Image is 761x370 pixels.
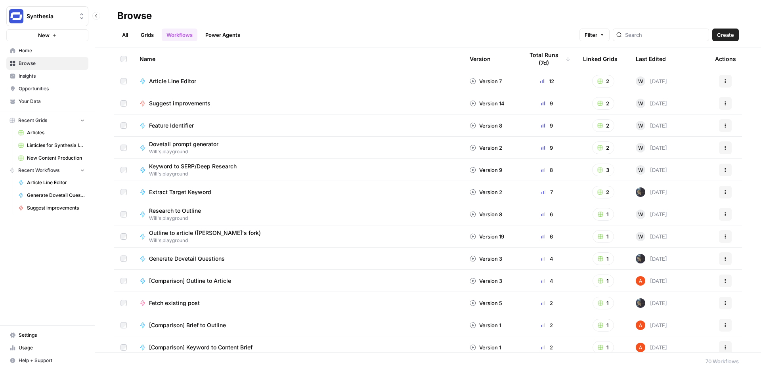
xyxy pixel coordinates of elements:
[149,148,225,155] span: Will's playground
[470,166,502,174] div: Version 9
[15,126,88,139] a: Articles
[19,60,85,67] span: Browse
[6,95,88,108] a: Your Data
[15,139,88,152] a: Listicles for Synthesia Inclusion Analysis
[524,321,570,329] div: 2
[140,229,457,244] a: Outline to article ([PERSON_NAME]'s fork)Will's playground
[19,357,85,364] span: Help + Support
[470,188,502,196] div: Version 2
[117,29,133,41] a: All
[592,97,614,110] button: 2
[140,48,457,70] div: Name
[149,255,225,263] span: Generate Dovetail Questions
[636,343,667,352] div: [DATE]
[593,230,614,243] button: 1
[27,154,85,162] span: New Content Production
[638,122,643,130] span: W
[9,9,23,23] img: Synthesia Logo
[636,320,645,330] img: cje7zb9ux0f2nqyv5qqgv3u0jxek
[636,343,645,352] img: cje7zb9ux0f2nqyv5qqgv3u0jxek
[19,47,85,54] span: Home
[162,29,197,41] a: Workflows
[636,210,667,219] div: [DATE]
[706,357,739,365] div: 70 Workflows
[524,77,570,85] div: 12
[149,237,267,244] span: Will's playground
[585,31,597,39] span: Filter
[136,29,159,41] a: Grids
[27,192,85,199] span: Generate Dovetail Questions
[470,321,501,329] div: Version 1
[636,143,667,153] div: [DATE]
[524,166,570,174] div: 8
[524,99,570,107] div: 9
[18,117,47,124] span: Recent Grids
[140,343,457,351] a: [Comparison] Keyword to Content Brief
[19,98,85,105] span: Your Data
[117,10,152,22] div: Browse
[149,321,226,329] span: [Comparison] Brief to Outline
[470,144,502,152] div: Version 2
[6,164,88,176] button: Recent Workflows
[140,122,457,130] a: Feature Identifier
[27,142,85,149] span: Listicles for Synthesia Inclusion Analysis
[140,162,457,177] a: Keyword to SERP/Deep ResearchWill's playground
[15,202,88,214] a: Suggest improvements
[6,6,88,26] button: Workspace: Synthesia
[6,354,88,367] button: Help + Support
[470,48,491,70] div: Version
[27,179,85,186] span: Article Line Editor
[140,207,457,222] a: Research to OutlineWill's playground
[636,320,667,330] div: [DATE]
[636,76,667,86] div: [DATE]
[636,48,666,70] div: Last Edited
[636,121,667,130] div: [DATE]
[470,122,502,130] div: Version 8
[636,187,667,197] div: [DATE]
[6,114,88,126] button: Recent Grids
[524,188,570,196] div: 7
[140,188,457,196] a: Extract Target Keyword
[524,277,570,285] div: 4
[636,165,667,175] div: [DATE]
[593,252,614,265] button: 1
[593,297,614,309] button: 1
[149,140,218,148] span: Dovetail prompt generator
[524,48,570,70] div: Total Runs (7d)
[149,77,196,85] span: Article Line Editor
[140,277,457,285] a: [Comparison] Outline to Article
[6,70,88,82] a: Insights
[638,99,643,107] span: W
[593,208,614,221] button: 1
[19,85,85,92] span: Opportunities
[524,343,570,351] div: 2
[140,99,457,107] a: Suggest improvements
[19,332,85,339] span: Settings
[140,321,457,329] a: [Comparison] Brief to Outline
[636,187,645,197] img: paoqh725y1d7htyo5k8zx8sasy7f
[6,341,88,354] a: Usage
[638,210,643,218] span: W
[470,99,505,107] div: Version 14
[636,276,645,286] img: cje7zb9ux0f2nqyv5qqgv3u0jxek
[636,298,645,308] img: paoqh725y1d7htyo5k8zx8sasy7f
[140,140,457,155] a: Dovetail prompt generatorWill's playground
[524,233,570,240] div: 6
[470,343,501,351] div: Version 1
[149,122,194,130] span: Feature Identifier
[593,319,614,332] button: 1
[6,29,88,41] button: New
[149,343,252,351] span: [Comparison] Keyword to Content Brief
[636,276,667,286] div: [DATE]
[593,341,614,354] button: 1
[470,210,502,218] div: Version 8
[6,57,88,70] a: Browse
[140,299,457,307] a: Fetch existing post
[149,99,210,107] span: Suggest improvements
[524,255,570,263] div: 4
[524,210,570,218] div: 6
[592,186,614,198] button: 2
[638,77,643,85] span: W
[140,255,457,263] a: Generate Dovetail Questions
[149,207,201,215] span: Research to Outline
